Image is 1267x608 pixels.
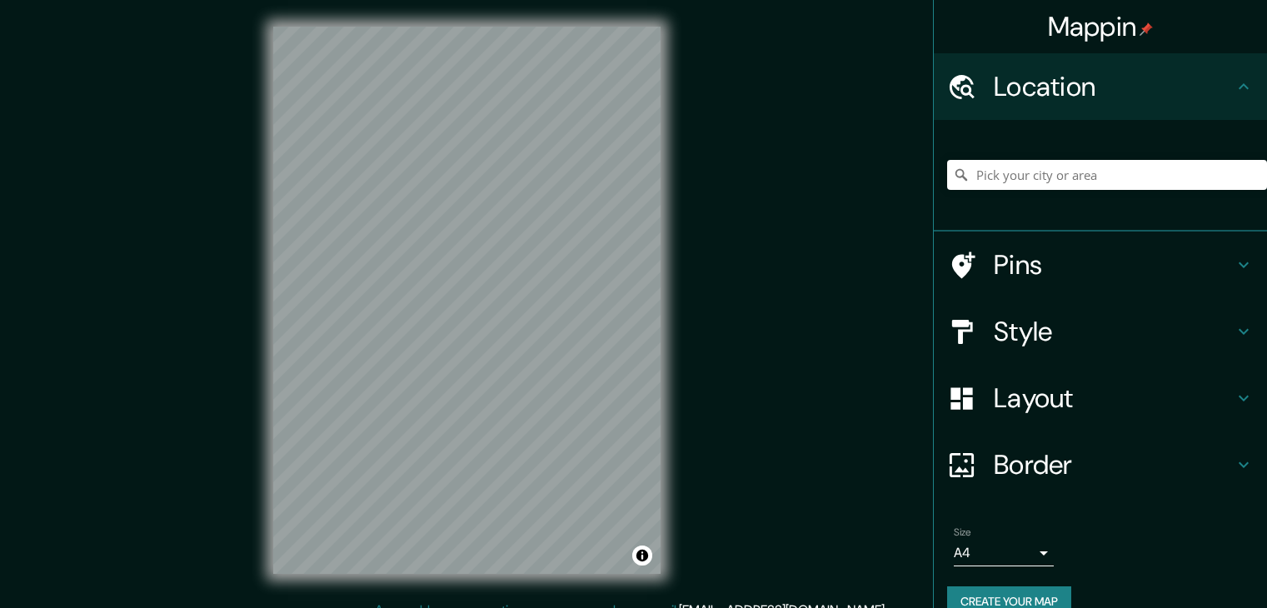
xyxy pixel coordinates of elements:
h4: Mappin [1048,10,1154,43]
canvas: Map [273,27,661,574]
div: Style [934,298,1267,365]
h4: Layout [994,381,1234,415]
h4: Style [994,315,1234,348]
div: Border [934,431,1267,498]
button: Toggle attribution [632,546,652,566]
input: Pick your city or area [947,160,1267,190]
img: pin-icon.png [1140,22,1153,36]
div: A4 [954,540,1054,566]
label: Size [954,526,971,540]
h4: Pins [994,248,1234,282]
h4: Border [994,448,1234,481]
div: Pins [934,232,1267,298]
h4: Location [994,70,1234,103]
div: Location [934,53,1267,120]
div: Layout [934,365,1267,431]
